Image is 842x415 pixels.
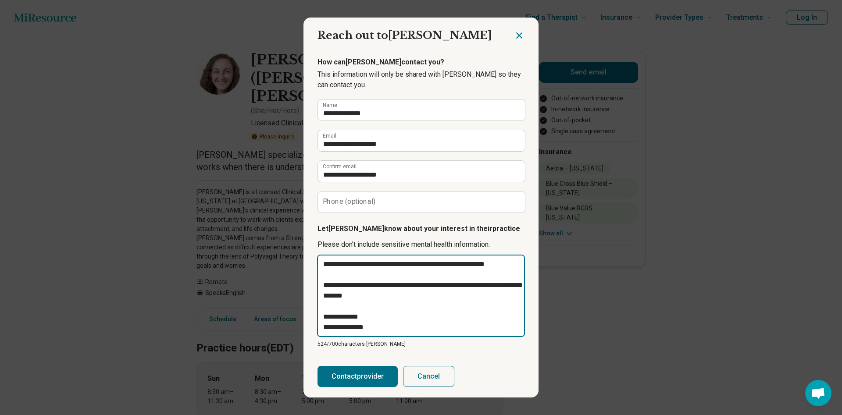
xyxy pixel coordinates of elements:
p: How can [PERSON_NAME] contact you? [318,57,524,67]
label: Confirm email [323,164,357,169]
span: Reach out to [PERSON_NAME] [318,29,492,42]
button: Contactprovider [318,366,398,387]
label: Email [323,133,336,138]
button: Cancel [403,366,454,387]
button: Close dialog [514,30,524,41]
p: 524/ 700 characters [PERSON_NAME] [318,340,524,348]
p: Let [PERSON_NAME] know about your interest in their practice [318,223,524,234]
label: Phone (optional) [323,198,376,205]
p: This information will only be shared with [PERSON_NAME] so they can contact you. [318,69,524,90]
p: Please don’t include sensitive mental health information. [318,239,524,250]
label: Name [323,103,337,108]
